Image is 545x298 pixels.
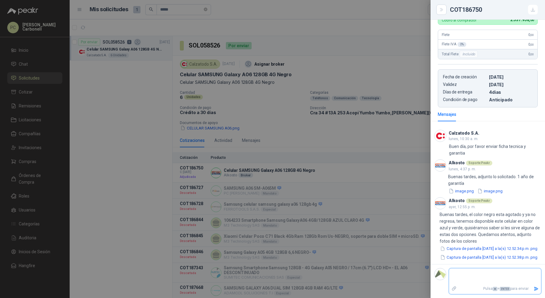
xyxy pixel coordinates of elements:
[448,173,541,187] p: Buenas tardes, adjunto lo solicitado. 1 año de garantía
[449,143,541,156] p: Buen día, por favor enviar ficha tecnica y garantia
[434,130,446,142] img: Company Logo
[443,74,487,80] p: Fecha de creación
[449,205,476,209] span: ayer, 12:55 p. m.
[443,97,487,102] p: Condición de pago
[450,5,538,15] div: COT186750
[442,42,466,47] span: Flete IVA
[460,51,478,58] div: Incluido
[438,6,445,13] button: Close
[489,97,533,102] p: Anticipado
[449,283,459,294] label: Adjuntar archivos
[528,42,534,47] span: 0
[443,90,487,95] p: Días de entrega
[449,132,479,135] h3: Calzatodo S.A.
[531,283,541,294] button: Enviar
[489,82,533,87] p: [DATE]
[442,33,450,37] span: Flete
[528,33,534,37] span: 0
[529,18,534,22] span: ,00
[510,17,534,22] span: 2.537.958
[466,161,492,165] div: Soporte Peakr
[528,52,534,56] span: 0
[530,43,534,46] span: ,00
[449,161,465,165] h3: Alkosto
[448,188,474,194] button: image.png
[530,33,534,37] span: ,00
[500,287,510,291] span: ENTER
[442,51,479,58] span: Total Flete
[440,246,538,252] button: Captura de pantalla [DATE] a la(s) 12.52.34 p.m..png
[466,198,492,203] div: Soporte Peakr
[457,42,466,47] div: 0 %
[440,254,538,260] button: Captura de pantalla [DATE] a la(s) 12.52.38 p.m..png
[440,211,541,244] p: Buenas tardes, el color negro esta agotado y ya no regresa, tenemos disponible este celular en co...
[434,160,446,171] img: Company Logo
[477,188,503,194] button: image.png
[438,111,456,118] div: Mensajes
[449,167,476,171] span: lunes, 4:37 p. m.
[434,198,446,209] img: Company Logo
[434,268,446,280] img: Company Logo
[493,287,497,291] span: ⌘
[449,199,465,202] h3: Alkosto
[530,53,534,56] span: ,00
[442,18,477,22] p: Cobro al comprador
[443,82,487,87] p: Validez
[449,137,478,141] span: lunes, 10:30 a. m.
[459,283,531,294] p: Pulsa + para enviar
[489,90,533,95] p: 4 dias
[489,74,533,80] p: [DATE]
